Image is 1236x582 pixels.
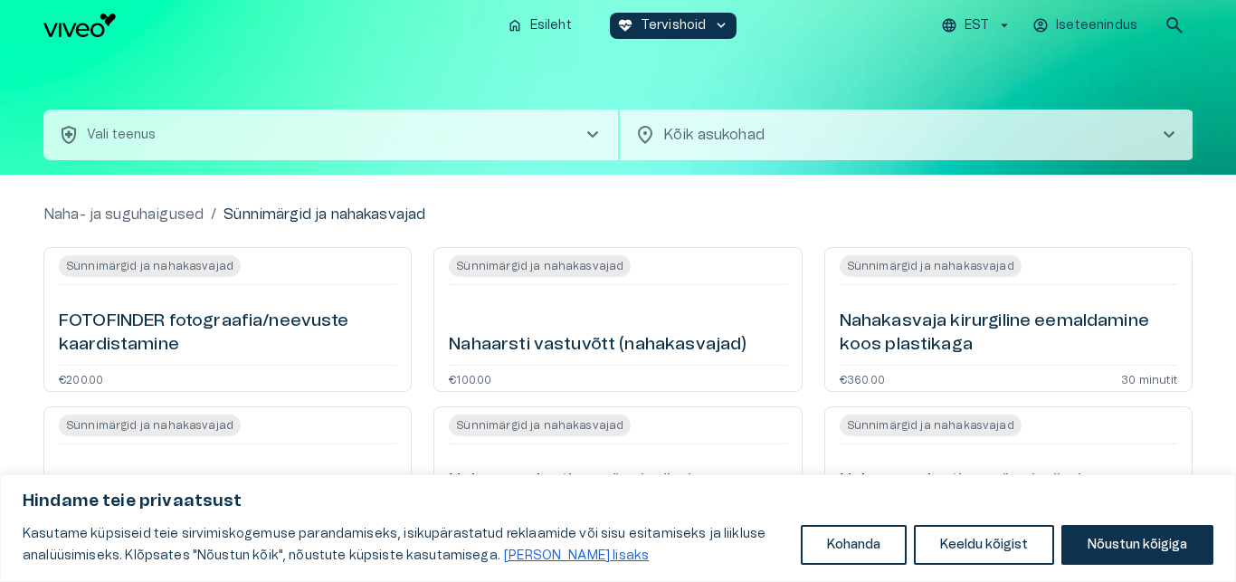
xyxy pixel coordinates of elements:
p: EST [965,16,989,35]
span: Sünnimärgid ja nahakasvajad [840,255,1022,277]
button: Iseteenindus [1030,13,1142,39]
button: EST [938,13,1015,39]
span: keyboard_arrow_down [713,17,729,33]
span: Sünnimärgid ja nahakasvajad [840,415,1022,436]
button: homeEsileht [499,13,581,39]
p: €100.00 [449,373,491,384]
p: Kasutame küpsiseid teie sirvimiskogemuse parandamiseks, isikupärastatud reklaamide või sisu esita... [23,523,787,567]
img: Viveo logo [43,14,116,37]
a: Navigate to homepage [43,14,492,37]
button: health_and_safetyVali teenuschevron_right [43,110,618,160]
span: Sünnimärgid ja nahakasvajad [449,255,631,277]
span: Sünnimärgid ja nahakasvajad [449,415,631,436]
span: Sünnimärgid ja nahakasvajad [59,415,241,436]
a: Open service booking details [824,247,1193,392]
p: Tervishoid [641,16,707,35]
p: 30 minutit [1121,373,1177,384]
a: Open service booking details [43,406,412,551]
p: Sünnimärgid ja nahakasvajad [223,204,425,225]
span: chevron_right [1158,124,1180,146]
span: search [1164,14,1185,36]
span: ecg_heart [617,17,633,33]
button: ecg_heartTervishoidkeyboard_arrow_down [610,13,737,39]
a: Open service booking details [433,247,802,392]
span: Sünnimärgid ja nahakasvajad [59,255,241,277]
a: Open service booking details [433,406,802,551]
a: Naha- ja suguhaigused [43,204,204,225]
h6: FOTOFINDER fotograafia/neevuste kaardistamine [59,310,396,358]
p: Hindame teie privaatsust [23,491,1213,512]
h6: Nahamoodustise, sünnimärgi eemaldamine kirurgiliselt teine ja iga järgnev [840,469,1177,517]
p: Vali teenus [87,126,157,145]
button: Nõustun kõigiga [1061,525,1213,565]
p: Iseteenindus [1056,16,1137,35]
a: Open service booking details [824,406,1193,551]
button: Kohanda [801,525,907,565]
span: chevron_right [582,124,604,146]
p: / [211,204,216,225]
h6: Nahakasvaja kirurgiline eemaldamine koos plastikaga [840,310,1177,358]
h6: Nahaarsti vastuvõtt (nahakasvajad) [449,333,746,358]
span: health_and_safety [58,124,80,146]
p: Kõik asukohad [663,124,1129,146]
p: €200.00 [59,373,103,384]
a: Open service booking details [43,247,412,392]
button: Keeldu kõigist [914,525,1054,565]
p: Esileht [530,16,572,35]
h6: Nahamoodustise, sünnimärgi eemaldamine kirurgiliselt [449,469,786,517]
span: home [507,17,523,33]
button: open search modal [1156,7,1193,43]
p: €360.00 [840,373,885,384]
a: Loe lisaks [503,549,650,563]
span: location_on [634,124,656,146]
